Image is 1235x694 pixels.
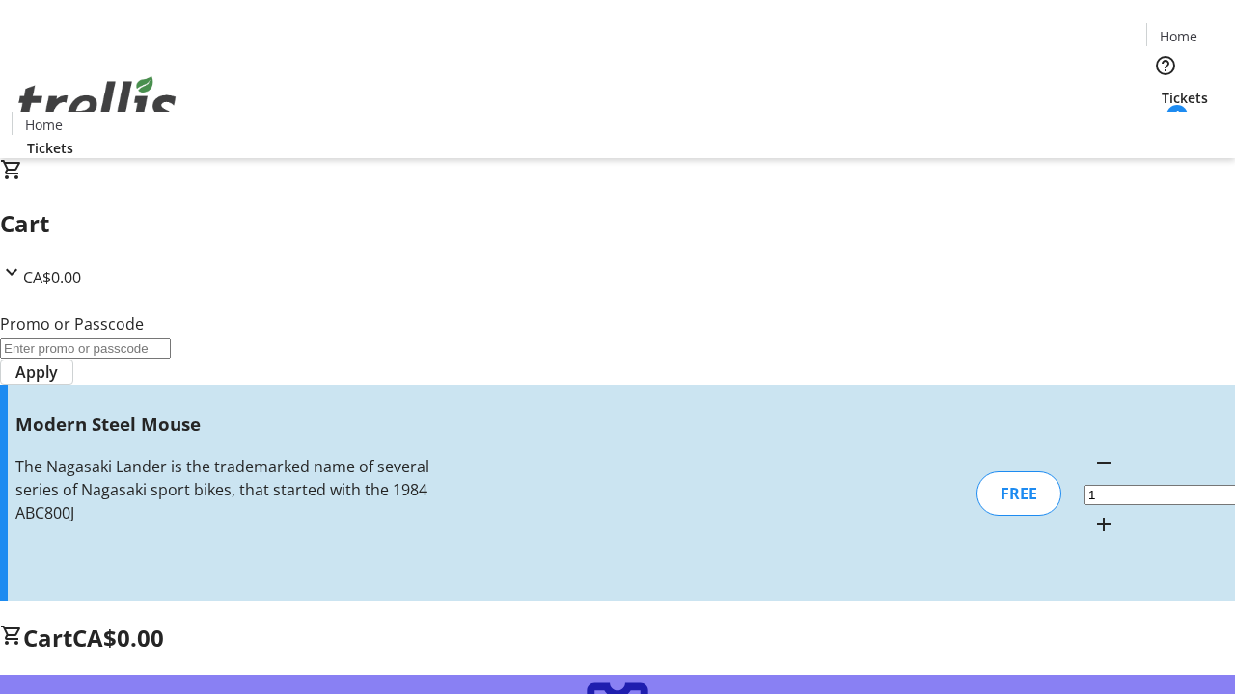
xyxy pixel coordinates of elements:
span: CA$0.00 [23,267,81,288]
h3: Modern Steel Mouse [15,411,437,438]
span: Apply [15,360,58,384]
a: Tickets [12,138,89,158]
span: CA$0.00 [72,622,164,654]
button: Help [1146,46,1185,85]
div: The Nagasaki Lander is the trademarked name of several series of Nagasaki sport bikes, that start... [15,455,437,524]
button: Increment by one [1084,505,1123,544]
img: Orient E2E Organization Y5mjeEVrPU's Logo [12,55,183,151]
span: Home [25,115,63,135]
div: FREE [976,471,1061,516]
button: Cart [1146,108,1185,147]
a: Home [13,115,74,135]
a: Tickets [1146,88,1223,108]
span: Tickets [27,138,73,158]
span: Home [1160,26,1197,46]
span: Tickets [1162,88,1208,108]
a: Home [1147,26,1209,46]
button: Decrement by one [1084,443,1123,482]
